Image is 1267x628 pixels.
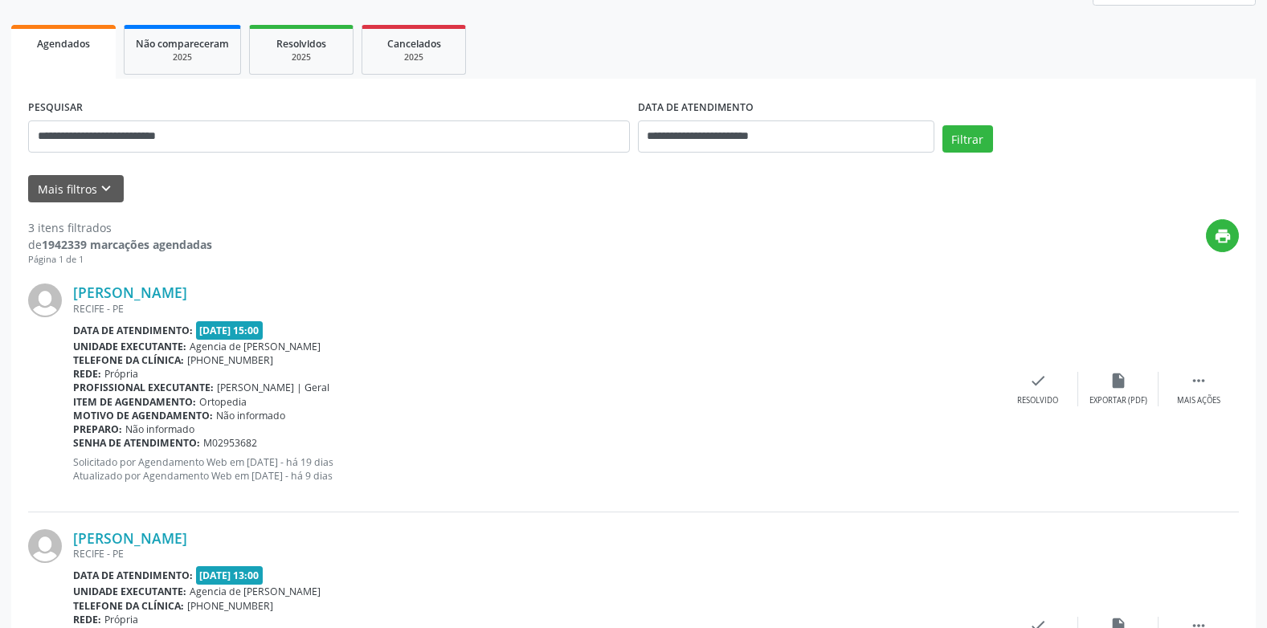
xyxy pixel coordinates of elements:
[73,547,998,561] div: RECIFE - PE
[125,422,194,436] span: Não informado
[73,302,998,316] div: RECIFE - PE
[73,569,193,582] b: Data de atendimento:
[276,37,326,51] span: Resolvidos
[73,395,196,409] b: Item de agendamento:
[1017,395,1058,406] div: Resolvido
[73,585,186,598] b: Unidade executante:
[73,367,101,381] b: Rede:
[187,353,273,367] span: [PHONE_NUMBER]
[104,367,138,381] span: Própria
[28,283,62,317] img: img
[261,51,341,63] div: 2025
[73,455,998,483] p: Solicitado por Agendamento Web em [DATE] - há 19 dias Atualizado por Agendamento Web em [DATE] - ...
[387,37,441,51] span: Cancelados
[216,409,285,422] span: Não informado
[1206,219,1239,252] button: print
[73,436,200,450] b: Senha de atendimento:
[187,599,273,613] span: [PHONE_NUMBER]
[73,613,101,626] b: Rede:
[1089,395,1147,406] div: Exportar (PDF)
[28,96,83,120] label: PESQUISAR
[73,340,186,353] b: Unidade executante:
[73,283,187,301] a: [PERSON_NAME]
[104,613,138,626] span: Própria
[638,96,754,120] label: DATA DE ATENDIMENTO
[1177,395,1220,406] div: Mais ações
[97,180,115,198] i: keyboard_arrow_down
[73,324,193,337] b: Data de atendimento:
[203,436,257,450] span: M02953682
[28,236,212,253] div: de
[196,566,264,585] span: [DATE] 13:00
[1029,372,1047,389] i: check
[217,381,329,394] span: [PERSON_NAME] | Geral
[190,340,321,353] span: Agencia de [PERSON_NAME]
[73,381,214,394] b: Profissional executante:
[196,321,264,340] span: [DATE] 15:00
[73,353,184,367] b: Telefone da clínica:
[73,409,213,422] b: Motivo de agendamento:
[28,219,212,236] div: 3 itens filtrados
[28,529,62,563] img: img
[73,599,184,613] b: Telefone da clínica:
[190,585,321,598] span: Agencia de [PERSON_NAME]
[1214,227,1232,245] i: print
[37,37,90,51] span: Agendados
[1190,372,1208,389] i: 
[136,51,229,63] div: 2025
[1110,372,1127,389] i: insert_drive_file
[136,37,229,51] span: Não compareceram
[42,237,212,252] strong: 1942339 marcações agendadas
[374,51,454,63] div: 2025
[73,422,122,436] b: Preparo:
[28,175,124,203] button: Mais filtroskeyboard_arrow_down
[199,395,247,409] span: Ortopedia
[28,253,212,267] div: Página 1 de 1
[942,125,993,153] button: Filtrar
[73,529,187,547] a: [PERSON_NAME]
